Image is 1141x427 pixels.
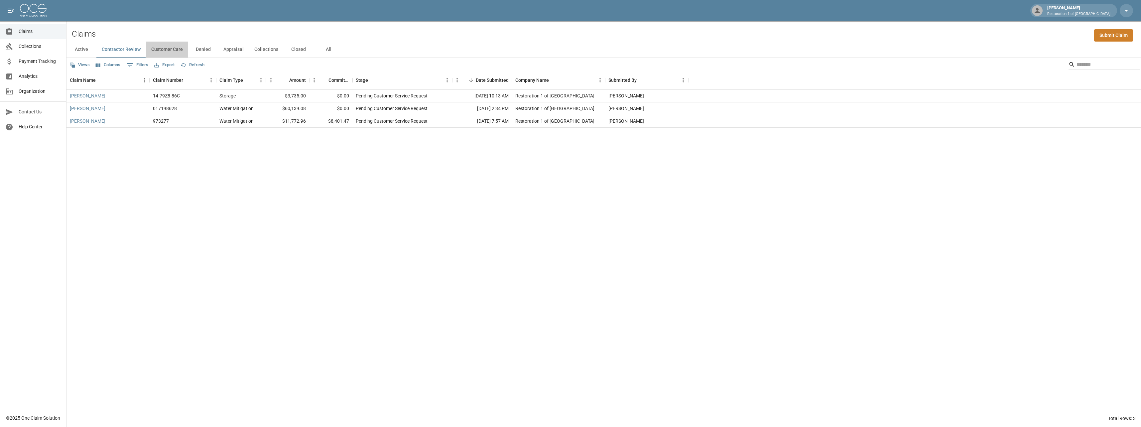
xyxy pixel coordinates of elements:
div: [PERSON_NAME] [1045,5,1113,17]
button: Closed [284,42,314,58]
div: $0.00 [309,90,352,102]
div: Claim Name [70,71,96,89]
div: Restoration 1 of Evansville [515,118,594,124]
span: Contact Us [19,108,61,115]
div: [DATE] 2:34 PM [452,102,512,115]
div: Amanda Murry [608,105,644,112]
div: Claim Number [150,71,216,89]
button: Sort [368,75,377,85]
button: Menu [206,75,216,85]
button: Sort [183,75,192,85]
div: Search [1069,59,1140,71]
span: Organization [19,88,61,95]
img: ocs-logo-white-transparent.png [20,4,47,17]
div: dynamic tabs [66,42,1141,58]
div: Restoration 1 of Evansville [515,105,594,112]
div: Claim Number [153,71,183,89]
div: Amount [289,71,306,89]
div: Company Name [515,71,549,89]
div: Claim Name [66,71,150,89]
div: Total Rows: 3 [1108,415,1136,422]
div: Claim Type [216,71,266,89]
div: Storage [219,92,236,99]
div: Stage [352,71,452,89]
div: [DATE] 10:13 AM [452,90,512,102]
span: Claims [19,28,61,35]
button: Export [153,60,176,70]
button: Sort [466,75,476,85]
div: Submitted By [605,71,688,89]
button: Menu [452,75,462,85]
div: Committed Amount [309,71,352,89]
button: Denied [188,42,218,58]
div: Date Submitted [476,71,509,89]
div: $11,772.96 [266,115,309,128]
button: Select columns [94,60,122,70]
div: Date Submitted [452,71,512,89]
p: Restoration 1 of [GEOGRAPHIC_DATA] [1047,11,1110,17]
div: © 2025 One Claim Solution [6,415,60,421]
button: Sort [637,75,646,85]
button: Menu [140,75,150,85]
a: [PERSON_NAME] [70,118,105,124]
div: 973277 [153,118,169,124]
button: Contractor Review [96,42,146,58]
button: Sort [549,75,558,85]
button: Menu [266,75,276,85]
button: Active [66,42,96,58]
div: 14-79Z8-86C [153,92,180,99]
button: Sort [243,75,252,85]
div: Amount [266,71,309,89]
button: Collections [249,42,284,58]
button: Menu [256,75,266,85]
div: Water Mitigation [219,105,254,112]
a: Submit Claim [1094,29,1133,42]
span: Help Center [19,123,61,130]
div: $3,735.00 [266,90,309,102]
button: Menu [678,75,688,85]
div: Pending Customer Service Request [356,105,428,112]
button: Show filters [125,60,150,71]
button: Refresh [179,60,206,70]
div: Stage [356,71,368,89]
div: Company Name [512,71,605,89]
button: Sort [96,75,105,85]
div: $0.00 [309,102,352,115]
span: Payment Tracking [19,58,61,65]
div: Committed Amount [328,71,349,89]
button: Menu [595,75,605,85]
div: Pending Customer Service Request [356,118,428,124]
button: Sort [319,75,328,85]
button: Views [68,60,91,70]
div: Pending Customer Service Request [356,92,428,99]
button: open drawer [4,4,17,17]
a: [PERSON_NAME] [70,105,105,112]
div: Amanda Murry [608,118,644,124]
div: Water Mitigation [219,118,254,124]
span: Analytics [19,73,61,80]
button: Menu [309,75,319,85]
h2: Claims [72,29,96,39]
div: [DATE] 7:57 AM [452,115,512,128]
button: Sort [280,75,289,85]
div: Claim Type [219,71,243,89]
a: [PERSON_NAME] [70,92,105,99]
div: 017198628 [153,105,177,112]
button: All [314,42,343,58]
div: Restoration 1 of Evansville [515,92,594,99]
div: Submitted By [608,71,637,89]
div: $60,139.08 [266,102,309,115]
div: $8,401.47 [309,115,352,128]
button: Appraisal [218,42,249,58]
button: Customer Care [146,42,188,58]
span: Collections [19,43,61,50]
button: Menu [442,75,452,85]
div: Amanda Murry [608,92,644,99]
